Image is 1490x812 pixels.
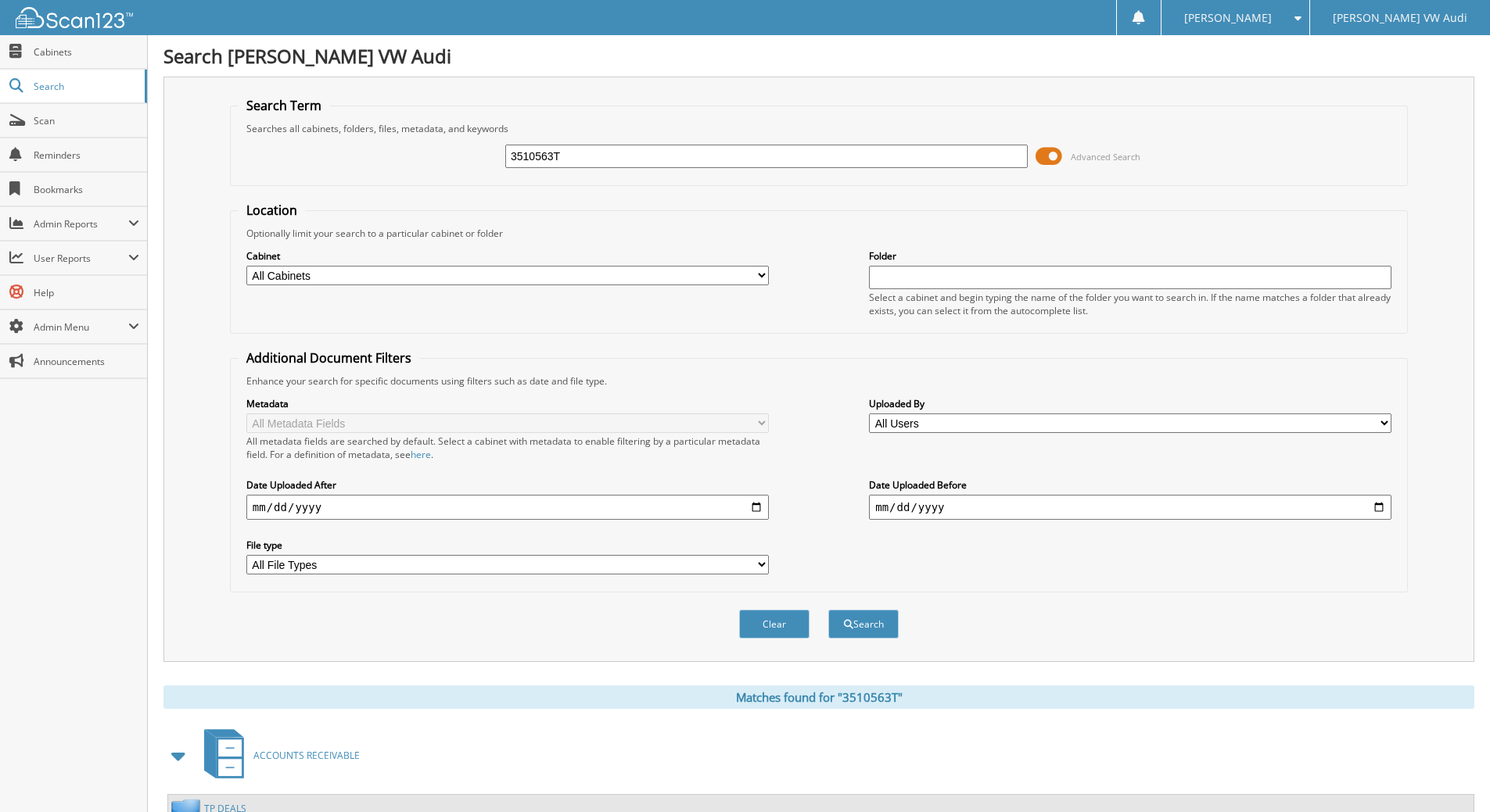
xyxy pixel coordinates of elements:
div: Searches all cabinets, folders, files, metadata, and keywords [239,122,1399,135]
label: Uploaded By [869,397,1391,410]
input: start [246,495,769,520]
span: Admin Reports [34,217,128,231]
div: Matches found for "3510563T" [163,685,1474,709]
label: Metadata [246,397,769,410]
button: Clear [739,610,810,639]
legend: Additional Document Filters [239,349,419,367]
legend: Search Term [239,97,329,114]
label: Date Uploaded After [246,478,769,492]
span: Search [34,80,137,93]
span: [PERSON_NAME] [1184,13,1272,23]
div: Select a cabinet and begin typing the name of the folder you want to search in. If the name match... [869,291,1391,317]
legend: Location [239,202,305,219]
span: User Reports [34,252,128,265]
span: Scan [34,114,139,127]
span: Cabinets [34,45,139,59]
span: [PERSON_NAME] VW Audi [1333,13,1467,23]
span: Advanced Search [1071,151,1140,163]
span: ACCOUNTS RECEIVABLE [253,749,360,762]
input: end [869,495,1391,520]
label: Cabinet [246,249,769,263]
div: Optionally limit your search to a particular cabinet or folder [239,227,1399,240]
button: Search [828,610,899,639]
a: ACCOUNTS RECEIVABLE [195,724,360,786]
img: scan123-logo-white.svg [16,7,133,28]
span: Admin Menu [34,320,128,334]
div: Enhance your search for specific documents using filters such as date and file type. [239,374,1399,388]
span: Reminders [34,148,139,162]
label: Folder [869,249,1391,263]
a: here [411,448,431,461]
span: Announcements [34,355,139,368]
span: Bookmarks [34,183,139,196]
label: File type [246,538,769,552]
div: All metadata fields are searched by default. Select a cabinet with metadata to enable filtering b... [246,435,769,461]
h1: Search [PERSON_NAME] VW Audi [163,43,1474,69]
label: Date Uploaded Before [869,478,1391,492]
span: Help [34,286,139,299]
